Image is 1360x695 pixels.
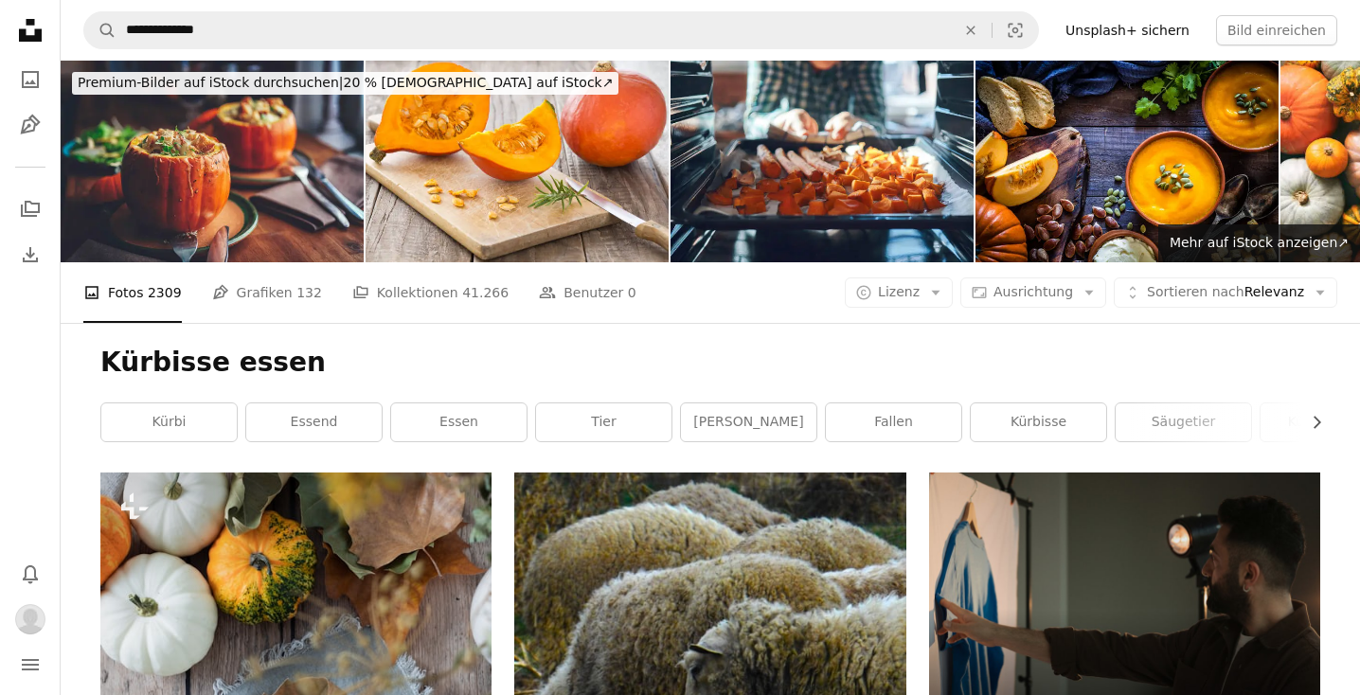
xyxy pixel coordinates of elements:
img: Überbacken mit Käse in einen Kürbis Kürbisrisotto [61,61,364,262]
button: Lizenz [845,277,953,308]
span: Mehr auf iStock anzeigen ↗ [1170,235,1349,250]
a: Tier [536,403,671,441]
a: Fotos [11,61,49,98]
span: 0 [628,282,636,303]
a: kürbisse [971,403,1106,441]
button: Benachrichtigungen [11,555,49,593]
span: Sortieren nach [1147,284,1244,299]
img: Avatar von Benutzer Christine Boussios [15,604,45,634]
span: 20 % [DEMOGRAPHIC_DATA] auf iStock ↗ [78,75,613,90]
form: Finden Sie Bildmaterial auf der ganzen Webseite [83,11,1039,49]
button: Bild einreichen [1216,15,1337,45]
span: 132 [296,282,322,303]
button: Profil [11,600,49,638]
a: essend [246,403,382,441]
span: Ausrichtung [993,284,1073,299]
img: Kürbissuppe mit Zutaten auf rustikalen Holztisch [975,61,1279,262]
button: Liste nach rechts verschieben [1299,403,1320,441]
button: Ausrichtung [960,277,1106,308]
h1: Kürbisse essen [100,346,1320,380]
a: Kollektionen 41.266 [352,262,509,323]
a: Essen [391,403,527,441]
button: Löschen [950,12,992,48]
a: Benutzer 0 [539,262,636,323]
a: Kollektionen [11,190,49,228]
span: Lizenz [878,284,920,299]
a: Kürbi [101,403,237,441]
a: Grafiken 132 [212,262,322,323]
a: Mehr auf iStock anzeigen↗ [1158,224,1360,262]
button: Sortieren nachRelevanz [1114,277,1337,308]
a: Säugetier [1116,403,1251,441]
span: 41.266 [462,282,509,303]
img: Kürbisse im Ofen rösten [671,61,974,262]
span: Relevanz [1147,283,1304,302]
a: Premium-Bilder auf iStock durchsuchen|20 % [DEMOGRAPHIC_DATA] auf iStock↗ [61,61,630,106]
a: Grafiken [11,106,49,144]
a: Bisherige Downloads [11,236,49,274]
button: Unsplash suchen [84,12,116,48]
a: fallen [826,403,961,441]
a: [PERSON_NAME] [681,403,816,441]
a: Unsplash+ sichern [1054,15,1201,45]
span: Premium-Bilder auf iStock durchsuchen | [78,75,344,90]
button: Visuelle Suche [993,12,1038,48]
img: In Scheiben geschnittenen Hokkaido Kürbis auf einem Holzbrett [366,61,669,262]
button: Menü [11,646,49,684]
